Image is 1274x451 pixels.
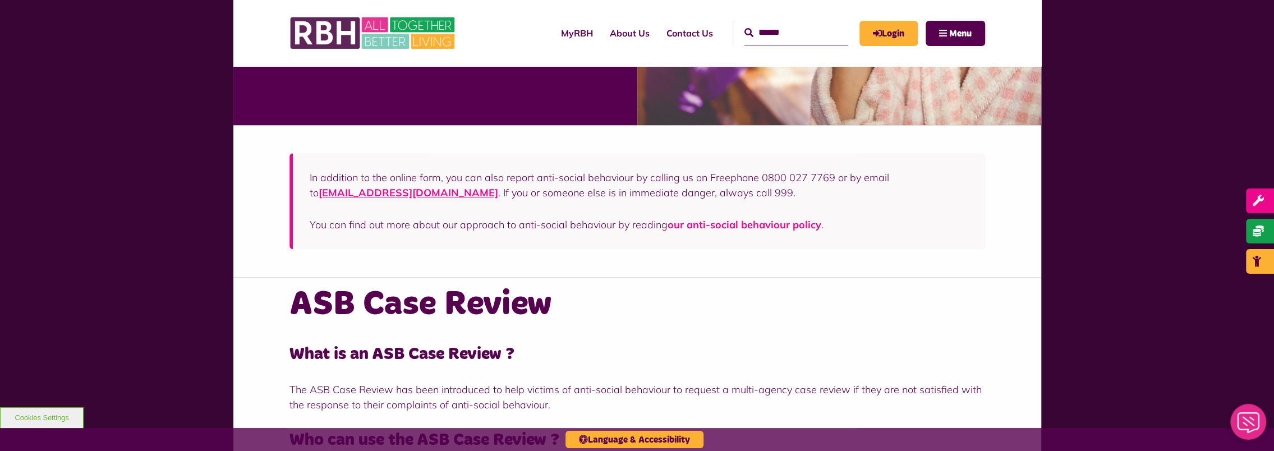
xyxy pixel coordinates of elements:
[310,217,968,232] p: You can find out more about our approach to anti-social behaviour by reading .
[658,18,721,48] a: Contact Us
[289,283,985,326] h1: ASB Case Review
[601,18,658,48] a: About Us
[926,21,985,46] button: Navigation
[310,170,968,200] p: In addition to the online form, you can also report anti-social behaviour by calling us on Freeph...
[289,382,985,412] p: The ASB Case Review has been introduced to help victims of anti-social behaviour to request a mul...
[668,218,821,231] a: our anti-social behaviour policy
[859,21,918,46] a: MyRBH
[289,343,985,365] h3: What is an ASB Case Review ?
[949,29,972,38] span: Menu
[565,431,703,448] button: Language & Accessibility
[1224,401,1274,451] iframe: Netcall Web Assistant for live chat
[289,11,458,55] img: RBH
[744,21,848,45] input: Search
[553,18,601,48] a: MyRBH
[319,186,498,199] a: [EMAIL_ADDRESS][DOMAIN_NAME]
